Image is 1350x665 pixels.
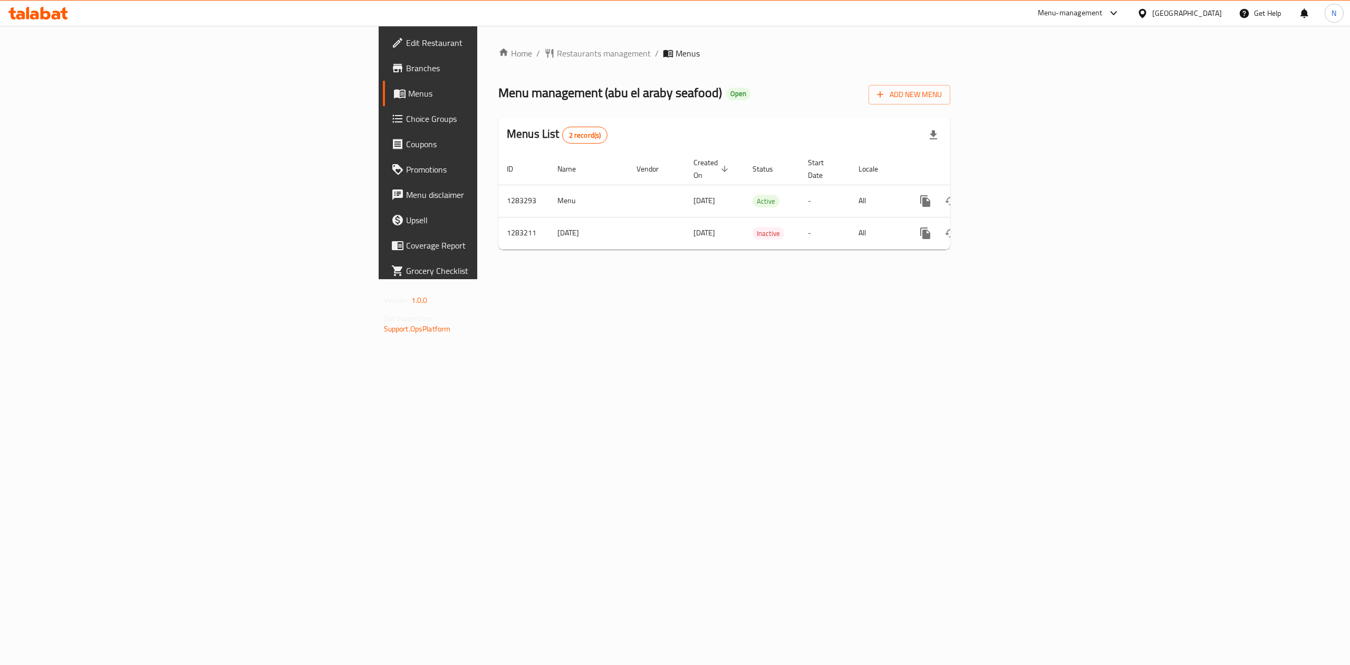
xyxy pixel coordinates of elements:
[869,85,950,104] button: Add New Menu
[676,47,700,60] span: Menus
[753,195,779,207] span: Active
[850,185,904,217] td: All
[808,156,837,182] span: Start Date
[753,227,784,240] span: Inactive
[693,156,731,182] span: Created On
[921,122,946,148] div: Export file
[498,81,722,104] span: Menu management ( abu el araby seafood )
[693,226,715,240] span: [DATE]
[1038,7,1103,20] div: Menu-management
[383,258,604,283] a: Grocery Checklist
[904,153,1023,185] th: Actions
[913,221,938,246] button: more
[406,62,596,74] span: Branches
[637,163,672,175] span: Vendor
[406,36,596,49] span: Edit Restaurant
[938,221,963,246] button: Change Status
[383,182,604,207] a: Menu disclaimer
[384,293,410,307] span: Version:
[383,30,604,55] a: Edit Restaurant
[406,239,596,252] span: Coverage Report
[383,131,604,157] a: Coupons
[562,127,608,144] div: Total records count
[655,47,659,60] li: /
[850,217,904,249] td: All
[406,214,596,226] span: Upsell
[913,188,938,214] button: more
[859,163,892,175] span: Locale
[693,194,715,207] span: [DATE]
[406,138,596,150] span: Coupons
[383,207,604,233] a: Upsell
[411,293,428,307] span: 1.0.0
[383,55,604,81] a: Branches
[406,163,596,176] span: Promotions
[877,88,942,101] span: Add New Menu
[406,264,596,277] span: Grocery Checklist
[1152,7,1222,19] div: [GEOGRAPHIC_DATA]
[507,163,527,175] span: ID
[384,322,451,336] a: Support.OpsPlatform
[383,157,604,182] a: Promotions
[408,87,596,100] span: Menus
[726,89,750,98] span: Open
[383,233,604,258] a: Coverage Report
[1332,7,1336,19] span: N
[384,311,432,325] span: Get support on:
[938,188,963,214] button: Change Status
[753,163,787,175] span: Status
[498,153,1023,250] table: enhanced table
[383,81,604,106] a: Menus
[406,188,596,201] span: Menu disclaimer
[406,112,596,125] span: Choice Groups
[507,126,607,144] h2: Menus List
[726,88,750,100] div: Open
[498,47,950,60] nav: breadcrumb
[799,217,850,249] td: -
[557,163,590,175] span: Name
[799,185,850,217] td: -
[563,130,607,140] span: 2 record(s)
[383,106,604,131] a: Choice Groups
